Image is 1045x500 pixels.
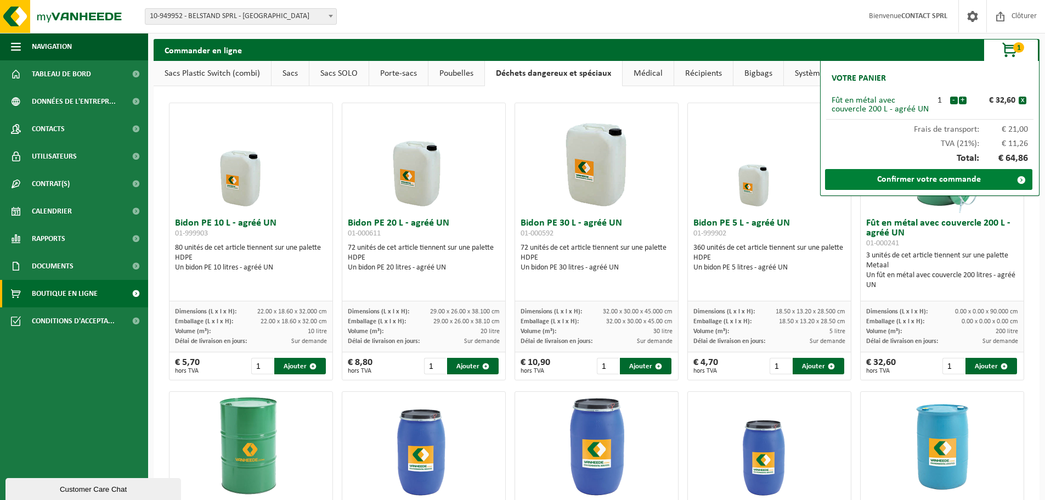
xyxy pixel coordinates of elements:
[32,33,72,60] span: Navigation
[32,280,98,307] span: Boutique en ligne
[175,368,200,374] span: hors TVA
[693,368,718,374] span: hors TVA
[32,60,91,88] span: Tableau de bord
[433,318,500,325] span: 29.00 x 26.00 x 38.10 cm
[965,358,1017,374] button: Ajouter
[175,338,247,345] span: Délai de livraison en jours:
[521,263,673,273] div: Un bidon PE 30 litres - agréé UN
[196,103,306,213] img: 01-999903
[832,96,930,114] div: Fût en métal avec couvercle 200 L - agréé UN
[32,115,65,143] span: Contacts
[955,308,1018,315] span: 0.00 x 0.00 x 90.000 cm
[348,318,406,325] span: Emballage (L x l x H):
[826,66,891,91] h2: Votre panier
[942,358,965,374] input: 1
[693,328,729,335] span: Volume (m³):
[829,328,845,335] span: 5 litre
[348,358,372,374] div: € 8,80
[521,328,556,335] span: Volume (m³):
[793,358,844,374] button: Ajouter
[348,308,409,315] span: Dimensions (L x l x H):
[866,218,1018,248] h3: Fût en métal avec couvercle 200 L - agréé UN
[32,170,70,198] span: Contrat(s)
[521,368,550,374] span: hors TVA
[825,169,1032,190] a: Confirmer votre commande
[866,239,899,248] span: 01-000241
[637,338,673,345] span: Sur demande
[5,476,183,500] iframe: chat widget
[542,103,652,213] img: 01-000592
[175,358,200,374] div: € 5,70
[959,97,967,104] button: +
[784,61,897,86] a: Systèmes auto-basculants
[175,229,208,238] span: 01-999903
[175,218,327,240] h3: Bidon PE 10 L - agréé UN
[485,61,622,86] a: Déchets dangereux et spéciaux
[424,358,447,374] input: 1
[901,12,947,20] strong: CONTACT SPRL
[979,139,1029,148] span: € 11,26
[348,368,372,374] span: hors TVA
[521,358,550,374] div: € 10,90
[826,134,1033,148] div: TVA (21%):
[950,97,958,104] button: -
[979,154,1029,164] span: € 64,86
[430,308,500,315] span: 29.00 x 26.00 x 38.100 cm
[257,308,327,315] span: 22.00 x 18.60 x 32.000 cm
[810,338,845,345] span: Sur demande
[32,198,72,225] span: Calendrier
[272,61,309,86] a: Sacs
[996,328,1018,335] span: 200 litre
[32,307,115,335] span: Conditions d'accepta...
[154,61,271,86] a: Sacs Plastic Switch (combi)
[154,39,253,60] h2: Commander en ligne
[866,328,902,335] span: Volume (m³):
[481,328,500,335] span: 20 litre
[32,252,74,280] span: Documents
[447,358,499,374] button: Ajouter
[521,253,673,263] div: HDPE
[521,229,553,238] span: 01-000592
[175,243,327,273] div: 80 unités de cet article tiennent sur une palette
[969,96,1019,105] div: € 32,60
[521,218,673,240] h3: Bidon PE 30 L - agréé UN
[348,218,500,240] h3: Bidon PE 20 L - agréé UN
[693,263,845,273] div: Un bidon PE 5 litres - agréé UN
[653,328,673,335] span: 30 litre
[982,338,1018,345] span: Sur demande
[597,358,619,374] input: 1
[984,39,1038,61] button: 1
[32,225,65,252] span: Rapports
[603,308,673,315] span: 32.00 x 30.00 x 45.000 cm
[693,308,755,315] span: Dimensions (L x l x H):
[274,358,326,374] button: Ajouter
[693,358,718,374] div: € 4,70
[776,308,845,315] span: 18.50 x 13.20 x 28.500 cm
[693,318,752,325] span: Emballage (L x l x H):
[521,308,582,315] span: Dimensions (L x l x H):
[962,318,1018,325] span: 0.00 x 0.00 x 0.00 cm
[866,251,1018,290] div: 3 unités de cet article tiennent sur une palette
[693,218,845,240] h3: Bidon PE 5 L - agréé UN
[521,338,592,345] span: Délai de livraison en jours:
[32,88,116,115] span: Données de l'entrepr...
[715,103,824,213] img: 01-999902
[826,148,1033,169] div: Total:
[866,368,896,374] span: hors TVA
[348,229,381,238] span: 01-000611
[866,318,924,325] span: Emballage (L x l x H):
[348,328,383,335] span: Volume (m³):
[175,308,236,315] span: Dimensions (L x l x H):
[521,318,579,325] span: Emballage (L x l x H):
[866,358,896,374] div: € 32,60
[348,243,500,273] div: 72 unités de cet article tiennent sur une palette
[866,338,938,345] span: Délai de livraison en jours:
[32,143,77,170] span: Utilisateurs
[261,318,327,325] span: 22.00 x 18.60 x 32.00 cm
[428,61,484,86] a: Poubelles
[521,243,673,273] div: 72 unités de cet article tiennent sur une palette
[606,318,673,325] span: 32.00 x 30.00 x 45.00 cm
[693,243,845,273] div: 360 unités de cet article tiennent sur une palette
[369,61,428,86] a: Porte-sacs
